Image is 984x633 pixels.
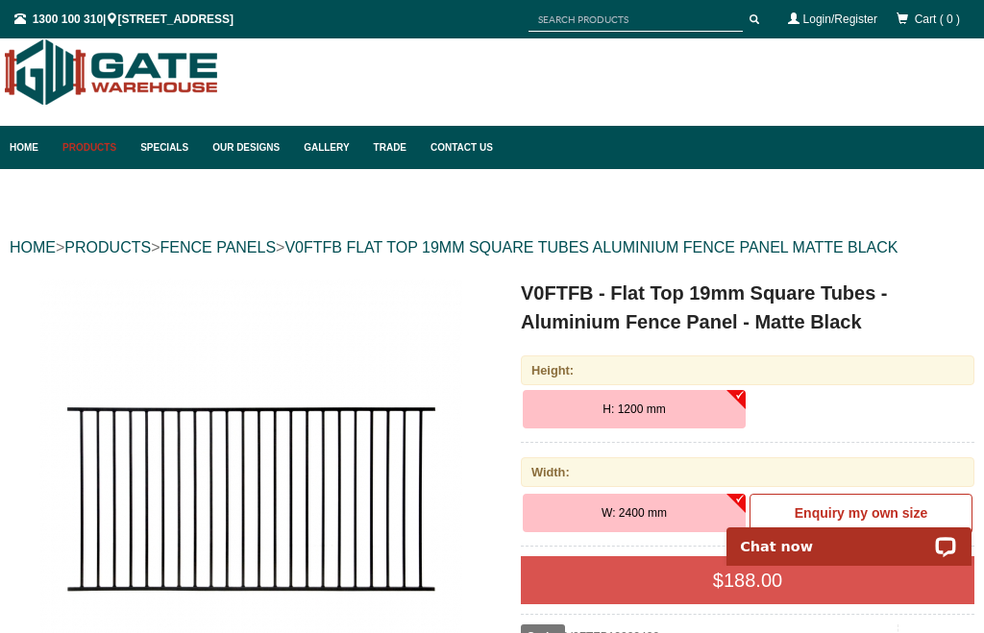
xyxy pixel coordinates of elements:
a: V0FTFB FLAT TOP 19MM SQUARE TUBES ALUMINIUM FENCE PANEL MATTE BLACK [284,239,898,256]
div: Height: [521,355,974,385]
span: Cart ( 0 ) [915,12,960,26]
a: Contact Us [421,126,493,169]
a: Products [53,126,131,169]
a: FENCE PANELS [160,239,276,256]
div: $ [521,556,974,604]
a: 1300 100 310 [33,12,103,26]
iframe: LiveChat chat widget [714,505,984,566]
button: W: 2400 mm [523,494,746,532]
span: H: 1200 mm [603,402,665,416]
a: HOME [10,239,56,256]
a: PRODUCTS [64,239,151,256]
button: H: 1200 mm [523,390,746,428]
a: Gallery [294,126,363,169]
span: W: 2400 mm [602,506,667,520]
a: Home [10,126,53,169]
a: Our Designs [203,126,294,169]
div: > > > [10,217,974,279]
div: Width: [521,457,974,487]
a: Login/Register [803,12,877,26]
span: 188.00 [724,570,782,591]
input: SEARCH PRODUCTS [529,8,743,32]
span: | [STREET_ADDRESS] [14,12,234,26]
h1: V0FTFB - Flat Top 19mm Square Tubes - Aluminium Fence Panel - Matte Black [521,279,974,336]
a: Trade [364,126,421,169]
a: Enquiry my own size [750,494,972,534]
a: Specials [131,126,203,169]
